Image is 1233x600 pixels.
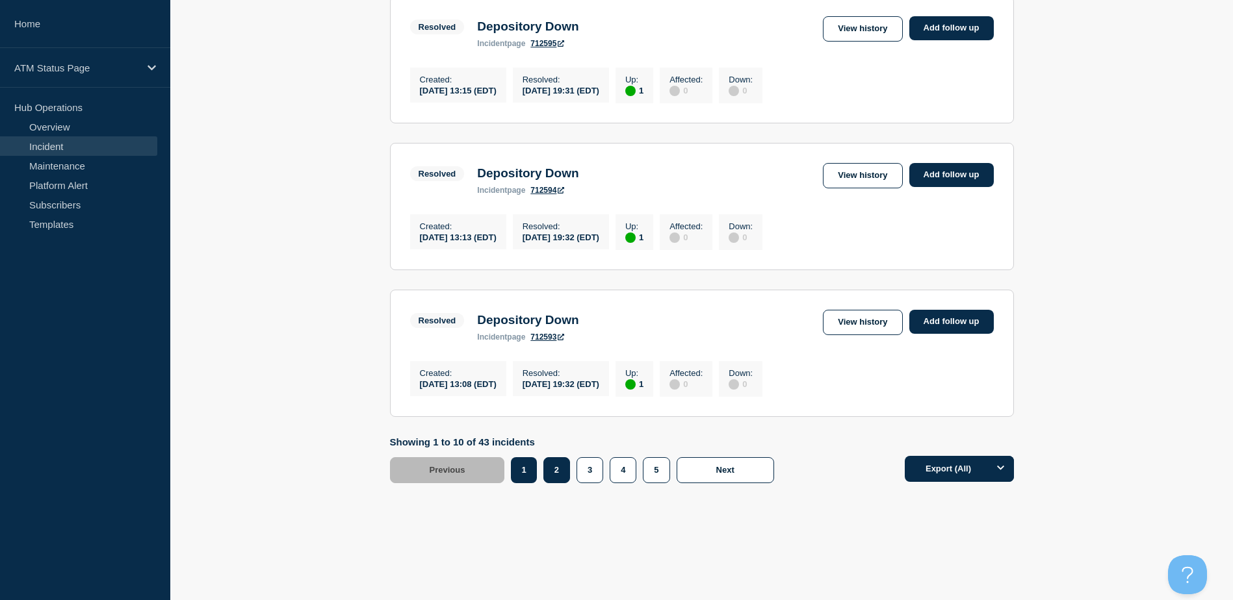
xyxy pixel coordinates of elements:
[523,368,599,378] p: Resolved :
[625,75,643,84] p: Up :
[1168,555,1207,594] iframe: Help Scout Beacon - Open
[523,231,599,242] div: [DATE] 19:32 (EDT)
[477,166,578,181] h3: Depository Down
[729,84,753,96] div: 0
[523,221,599,231] p: Resolved :
[390,457,505,483] button: Previous
[14,62,139,73] p: ATM Status Page
[729,231,753,243] div: 0
[477,332,507,342] span: incident
[577,457,603,483] button: 3
[477,313,578,327] h3: Depository Down
[530,332,564,342] a: 712593
[511,457,536,483] button: 1
[988,456,1014,482] button: Options
[477,186,525,195] p: page
[729,378,753,390] div: 0
[677,457,774,483] button: Next
[669,232,680,243] div: disabled
[716,465,734,475] span: Next
[729,221,753,231] p: Down :
[410,19,465,34] span: Resolved
[410,313,465,328] span: Resolved
[420,231,497,242] div: [DATE] 13:13 (EDT)
[625,231,643,243] div: 1
[420,221,497,231] p: Created :
[625,379,636,390] div: up
[669,221,703,231] p: Affected :
[729,86,739,96] div: disabled
[530,39,564,48] a: 712595
[669,368,703,378] p: Affected :
[430,465,465,475] span: Previous
[625,232,636,243] div: up
[909,310,994,334] a: Add follow up
[523,75,599,84] p: Resolved :
[669,86,680,96] div: disabled
[477,19,578,34] h3: Depository Down
[905,456,1014,482] button: Export (All)
[823,310,902,335] a: View history
[625,84,643,96] div: 1
[390,436,781,447] p: Showing 1 to 10 of 43 incidents
[543,457,570,483] button: 2
[909,16,994,40] a: Add follow up
[420,378,497,389] div: [DATE] 13:08 (EDT)
[669,378,703,390] div: 0
[643,457,669,483] button: 5
[420,75,497,84] p: Created :
[669,84,703,96] div: 0
[669,75,703,84] p: Affected :
[477,186,507,195] span: incident
[523,84,599,95] div: [DATE] 19:31 (EDT)
[625,368,643,378] p: Up :
[610,457,636,483] button: 4
[530,186,564,195] a: 712594
[729,75,753,84] p: Down :
[625,378,643,390] div: 1
[625,221,643,231] p: Up :
[477,39,525,48] p: page
[523,378,599,389] div: [DATE] 19:32 (EDT)
[729,379,739,390] div: disabled
[823,163,902,188] a: View history
[729,368,753,378] p: Down :
[477,39,507,48] span: incident
[420,84,497,95] div: [DATE] 13:15 (EDT)
[477,332,525,342] p: page
[823,16,902,42] a: View history
[420,368,497,378] p: Created :
[669,379,680,390] div: disabled
[625,86,636,96] div: up
[729,232,739,243] div: disabled
[410,166,465,181] span: Resolved
[669,231,703,243] div: 0
[909,163,994,187] a: Add follow up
